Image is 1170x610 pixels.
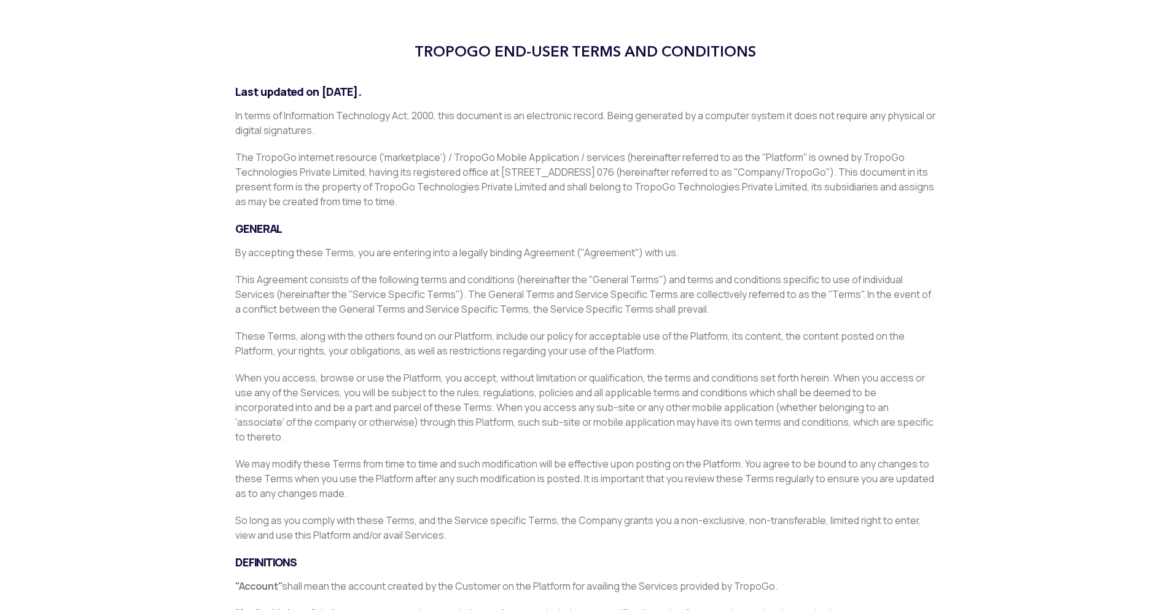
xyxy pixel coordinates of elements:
[235,371,935,445] p: When you access, browse or use the Platform, you accept, without limitation or qualification, the...
[235,222,935,237] h2: GENERAL
[235,37,935,66] h1: TROPOGO END-USER TERMS AND CONDITIONS
[235,579,935,594] p: shall mean the account created by the Customer on the Platform for availing the Services provided...
[235,109,935,138] p: In terms of Information Technology Act, 2000, this document is an electronic record. Being genera...
[235,514,935,543] p: So long as you comply with these Terms, and the Service specific Terms, the Company grants you a ...
[235,580,282,593] strong: "Account"
[235,246,935,260] p: By accepting these Terms, you are entering into a legally binding Agreement ("Agreement") with us.
[235,85,935,100] h2: Last updated on [DATE].
[235,457,935,501] p: We may modify these Terms from time to time and such modification will be effective upon posting ...
[235,329,935,359] p: These Terms, along with the others found on our Platform, include our policy for acceptable use o...
[235,151,935,209] p: The TropoGo internet resource ('marketplace') / TropoGo Mobile Application / services (hereinafte...
[235,555,935,570] h2: DEFINITIONS
[235,273,935,317] p: This Agreement consists of the following terms and conditions (hereinafter the "General Terms") a...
